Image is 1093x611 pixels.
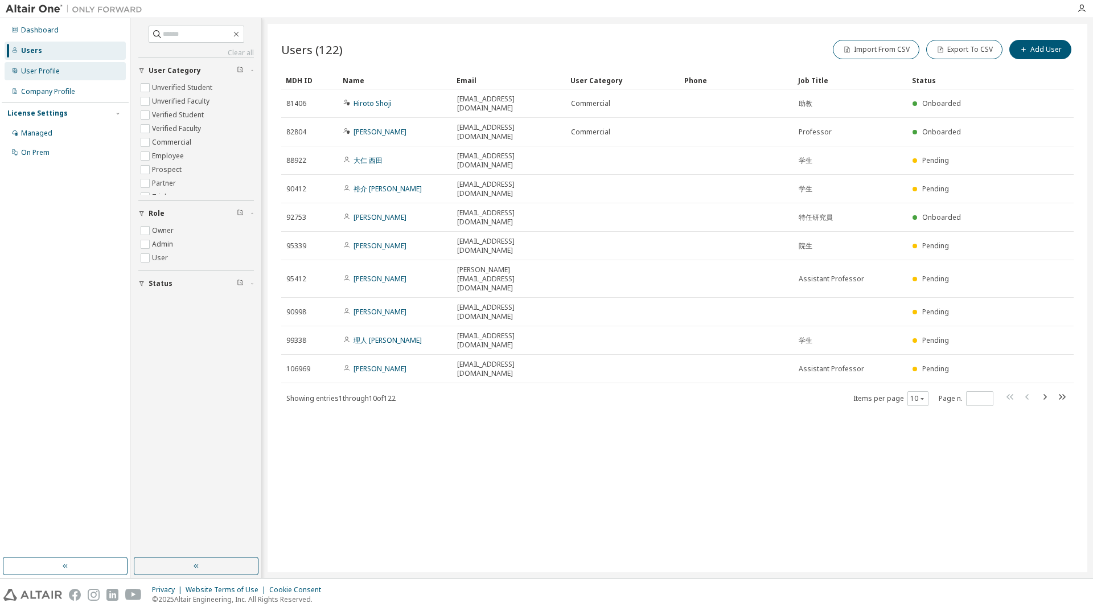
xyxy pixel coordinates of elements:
div: License Settings [7,109,68,118]
span: Assistant Professor [799,274,864,284]
span: [EMAIL_ADDRESS][DOMAIN_NAME] [457,237,561,255]
div: User Profile [21,67,60,76]
button: 10 [910,394,926,403]
span: Clear filter [237,66,244,75]
label: Verified Student [152,108,206,122]
a: Hiroto Shoji [354,99,392,108]
span: 92753 [286,213,306,222]
span: [EMAIL_ADDRESS][DOMAIN_NAME] [457,95,561,113]
div: Privacy [152,585,186,594]
span: Clear filter [237,209,244,218]
button: Role [138,201,254,226]
div: Company Profile [21,87,75,96]
div: Dashboard [21,26,59,35]
span: Onboarded [922,99,961,108]
div: Email [457,71,561,89]
img: facebook.svg [69,589,81,601]
label: Verified Faculty [152,122,203,136]
div: Managed [21,129,52,138]
span: Role [149,209,165,218]
span: Pending [922,274,949,284]
span: Commercial [571,99,610,108]
span: Pending [922,364,949,374]
div: Status [912,71,1005,89]
label: Owner [152,224,176,237]
span: Items per page [853,391,928,406]
span: Onboarded [922,212,961,222]
a: 裕介 [PERSON_NAME] [354,184,422,194]
div: Phone [684,71,789,89]
a: [PERSON_NAME] [354,212,406,222]
button: Import From CSV [833,40,919,59]
button: User Category [138,58,254,83]
div: Cookie Consent [269,585,328,594]
a: [PERSON_NAME] [354,307,406,317]
span: 99338 [286,336,306,345]
span: 院生 [799,241,812,251]
div: Website Terms of Use [186,585,269,594]
label: Employee [152,149,186,163]
span: Pending [922,184,949,194]
span: 学生 [799,184,812,194]
span: Professor [799,128,832,137]
img: instagram.svg [88,589,100,601]
button: Status [138,271,254,296]
span: Pending [922,241,949,251]
span: Pending [922,335,949,345]
a: 理人 [PERSON_NAME] [354,335,422,345]
label: User [152,251,170,265]
img: linkedin.svg [106,589,118,601]
div: Users [21,46,42,55]
a: [PERSON_NAME] [354,241,406,251]
p: © 2025 Altair Engineering, Inc. All Rights Reserved. [152,594,328,604]
span: 90412 [286,184,306,194]
span: User Category [149,66,201,75]
a: [PERSON_NAME] [354,364,406,374]
label: Commercial [152,136,194,149]
span: Users (122) [281,42,343,58]
span: Pending [922,307,949,317]
img: Altair One [6,3,148,15]
div: MDH ID [286,71,334,89]
span: 90998 [286,307,306,317]
div: Job Title [798,71,903,89]
div: On Prem [21,148,50,157]
label: Admin [152,237,175,251]
label: Unverified Faculty [152,95,212,108]
span: 学生 [799,156,812,165]
span: Clear filter [237,279,244,288]
a: [PERSON_NAME] [354,274,406,284]
span: [EMAIL_ADDRESS][DOMAIN_NAME] [457,360,561,378]
button: Export To CSV [926,40,1002,59]
span: Showing entries 1 through 10 of 122 [286,393,396,403]
span: Pending [922,155,949,165]
span: 88922 [286,156,306,165]
span: 助教 [799,99,812,108]
span: [PERSON_NAME][EMAIL_ADDRESS][DOMAIN_NAME] [457,265,561,293]
span: [EMAIL_ADDRESS][DOMAIN_NAME] [457,331,561,350]
img: youtube.svg [125,589,142,601]
span: [EMAIL_ADDRESS][DOMAIN_NAME] [457,151,561,170]
span: 81406 [286,99,306,108]
span: Assistant Professor [799,364,864,374]
span: 学生 [799,336,812,345]
span: 特任研究員 [799,213,833,222]
label: Prospect [152,163,184,177]
span: Commercial [571,128,610,137]
div: User Category [570,71,675,89]
span: 82804 [286,128,306,137]
span: 106969 [286,364,310,374]
span: [EMAIL_ADDRESS][DOMAIN_NAME] [457,123,561,141]
label: Unverified Student [152,81,215,95]
span: [EMAIL_ADDRESS][DOMAIN_NAME] [457,303,561,321]
button: Add User [1009,40,1071,59]
span: 95339 [286,241,306,251]
span: [EMAIL_ADDRESS][DOMAIN_NAME] [457,208,561,227]
span: 95412 [286,274,306,284]
img: altair_logo.svg [3,589,62,601]
div: Name [343,71,447,89]
label: Trial [152,190,169,204]
span: Onboarded [922,127,961,137]
span: Status [149,279,172,288]
a: [PERSON_NAME] [354,127,406,137]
